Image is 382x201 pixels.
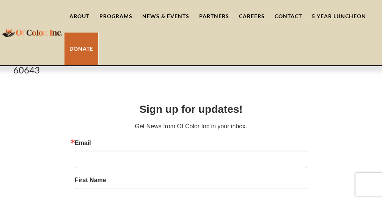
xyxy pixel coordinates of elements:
[75,101,307,117] h2: Sign up for updates!
[75,177,307,183] label: First Name
[75,140,307,146] label: Email
[64,33,98,65] a: Donate
[99,12,132,20] div: Programs
[75,122,307,131] p: Get News from Of Color Inc in your inbox.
